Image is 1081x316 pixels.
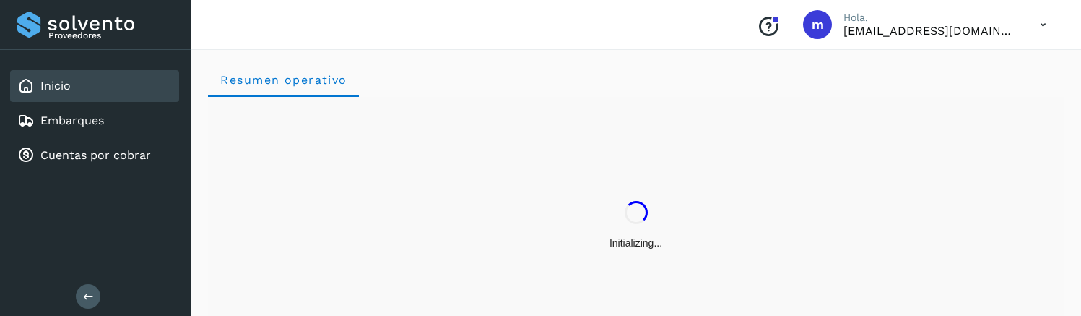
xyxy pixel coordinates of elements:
[40,79,71,93] a: Inicio
[10,140,179,171] div: Cuentas por cobrar
[40,114,104,127] a: Embarques
[220,73,347,87] span: Resumen operativo
[48,30,173,40] p: Proveedores
[10,105,179,137] div: Embarques
[843,12,1017,24] p: Hola,
[40,148,151,162] a: Cuentas por cobrar
[10,70,179,102] div: Inicio
[843,24,1017,38] p: mercedes@solvento.mx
